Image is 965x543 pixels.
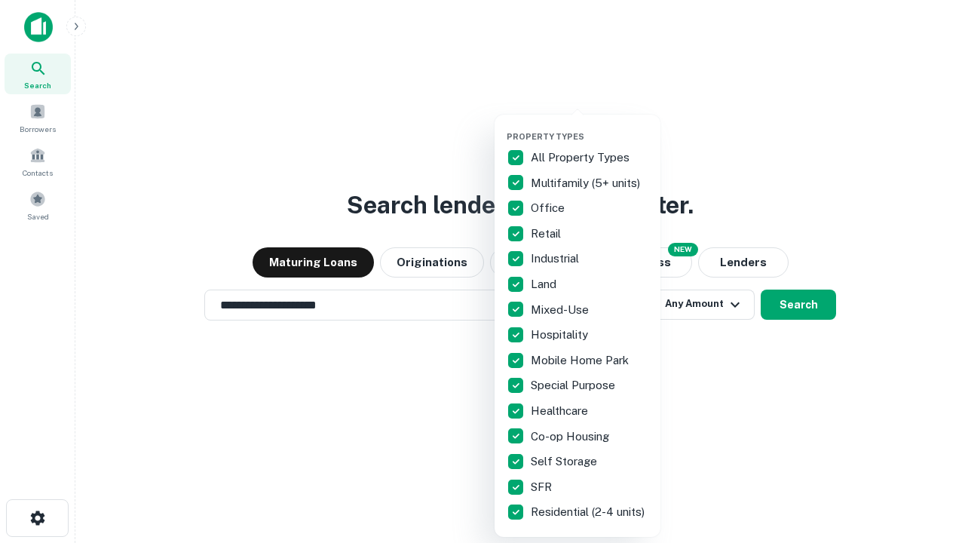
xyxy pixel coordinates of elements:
p: Residential (2-4 units) [531,503,648,521]
p: Land [531,275,559,293]
p: Mixed-Use [531,301,592,319]
p: Multifamily (5+ units) [531,174,643,192]
p: Office [531,199,568,217]
iframe: Chat Widget [890,422,965,495]
p: Healthcare [531,402,591,420]
p: Hospitality [531,326,591,344]
p: All Property Types [531,149,633,167]
span: Property Types [507,132,584,141]
p: Retail [531,225,564,243]
p: Industrial [531,250,582,268]
p: Special Purpose [531,376,618,394]
p: Co-op Housing [531,428,612,446]
p: Self Storage [531,452,600,471]
p: Mobile Home Park [531,351,632,370]
p: SFR [531,478,555,496]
